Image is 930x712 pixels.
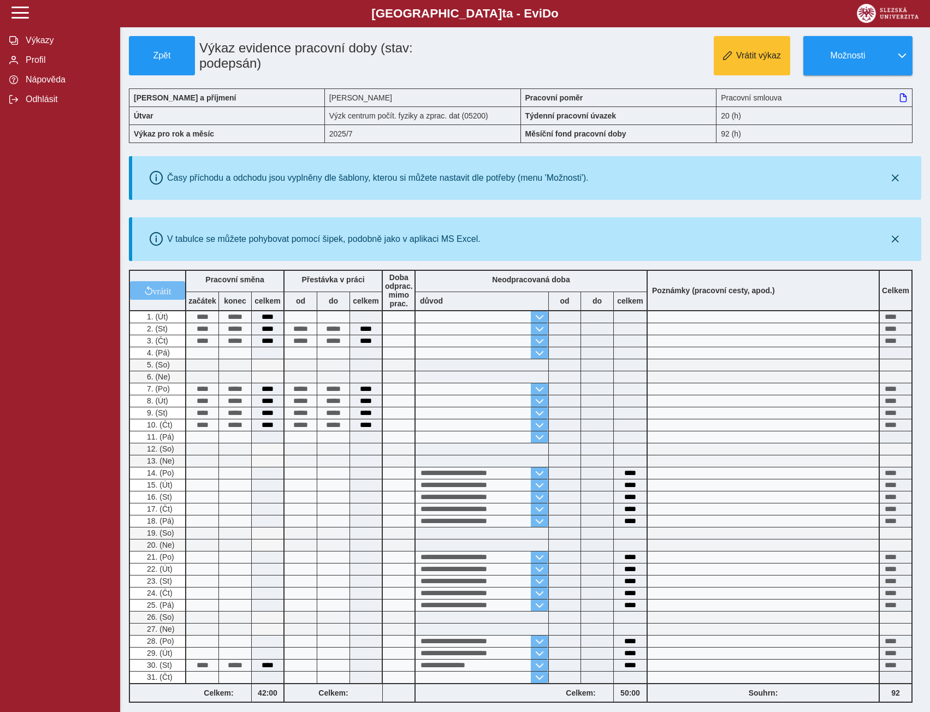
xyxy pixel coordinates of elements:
span: 31. (Čt) [145,673,173,681]
span: 15. (Út) [145,480,173,489]
button: Vrátit výkaz [714,36,790,75]
div: V tabulce se můžete pohybovat pomocí šipek, podobně jako v aplikaci MS Excel. [167,234,481,244]
span: 28. (Po) [145,637,174,645]
b: Doba odprac. mimo prac. [385,273,413,308]
span: Výkazy [22,35,111,45]
b: Výkaz pro rok a měsíc [134,129,214,138]
b: [GEOGRAPHIC_DATA] a - Evi [33,7,897,21]
div: Časy příchodu a odchodu jsou vyplněny dle šablony, kterou si můžete nastavit dle potřeby (menu 'M... [167,173,589,183]
b: Týdenní pracovní úvazek [525,111,617,120]
div: 92 (h) [716,124,913,143]
b: Pracovní poměr [525,93,583,102]
b: 42:00 [252,689,283,697]
span: 18. (Pá) [145,517,174,525]
span: 1. (Út) [145,312,168,321]
h1: Výkaz evidence pracovní doby (stav: podepsán) [195,36,459,75]
b: celkem [252,296,283,305]
span: Odhlásit [22,94,111,104]
div: 20 (h) [716,106,913,124]
img: logo_web_su.png [857,4,919,23]
span: 9. (St) [145,408,168,417]
span: 14. (Po) [145,468,174,477]
span: 27. (Ne) [145,625,175,633]
span: 2. (St) [145,324,168,333]
div: Výzk centrum počít. fyziky a zprac. dat (05200) [325,106,521,124]
span: 4. (Pá) [145,348,170,357]
b: od [285,296,317,305]
span: 26. (So) [145,613,174,621]
b: Souhrn: [749,689,778,697]
b: do [317,296,350,305]
span: 17. (Čt) [145,505,173,513]
span: D [542,7,551,20]
b: 92 [880,689,911,697]
span: 11. (Pá) [145,432,174,441]
button: Možnosti [803,36,892,75]
b: Celkem: [186,689,251,697]
b: důvod [420,296,443,305]
span: 5. (So) [145,360,170,369]
button: Zpět [129,36,195,75]
span: 21. (Po) [145,553,174,561]
b: Měsíční fond pracovní doby [525,129,626,138]
b: do [581,296,613,305]
div: Pracovní smlouva [716,88,913,106]
span: 16. (St) [145,493,172,501]
span: vrátit [153,286,171,295]
b: Neodpracovaná doba [492,275,570,284]
b: celkem [350,296,382,305]
span: 6. (Ne) [145,372,170,381]
b: [PERSON_NAME] a příjmení [134,93,236,102]
span: Zpět [134,51,190,61]
div: 2025/7 [325,124,521,143]
b: začátek [186,296,218,305]
span: Nápověda [22,75,111,85]
span: 29. (Út) [145,649,173,657]
span: 20. (Ne) [145,541,175,549]
span: 10. (Čt) [145,420,173,429]
span: 3. (Čt) [145,336,168,345]
button: vrátit [130,281,185,300]
span: 13. (Ne) [145,456,175,465]
b: celkem [614,296,647,305]
span: 25. (Pá) [145,601,174,609]
span: Vrátit výkaz [736,51,781,61]
b: Celkem: [285,689,382,697]
span: 7. (Po) [145,384,170,393]
b: Celkem: [548,689,613,697]
span: Možnosti [813,51,883,61]
span: 22. (Út) [145,565,173,573]
span: o [551,7,559,20]
b: Útvar [134,111,153,120]
span: 12. (So) [145,444,174,453]
b: Poznámky (pracovní cesty, apod.) [648,286,779,295]
b: Přestávka v práci [301,275,364,284]
span: 19. (So) [145,529,174,537]
span: Profil [22,55,111,65]
b: 50:00 [614,689,647,697]
b: od [549,296,580,305]
span: 30. (St) [145,661,172,669]
span: 24. (Čt) [145,589,173,597]
b: konec [219,296,251,305]
span: 8. (Út) [145,396,168,405]
div: [PERSON_NAME] [325,88,521,106]
span: 23. (St) [145,577,172,585]
b: Celkem [882,286,909,295]
b: Pracovní směna [205,275,264,284]
span: t [502,7,506,20]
